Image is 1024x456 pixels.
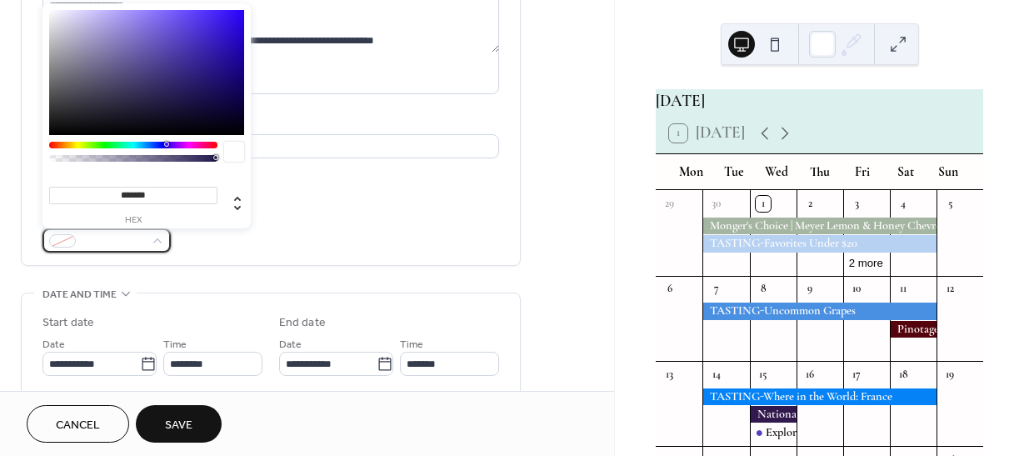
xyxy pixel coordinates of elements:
div: 5 [942,196,957,211]
div: 6 [662,282,677,297]
div: 8 [756,282,771,297]
div: 2 [802,196,817,211]
div: Location [42,114,496,132]
div: [DATE] [656,89,983,113]
span: Time [163,336,187,353]
div: End date [279,314,326,332]
div: Thu [798,154,842,190]
div: 9 [802,282,817,297]
div: 10 [849,282,864,297]
div: Sat [884,154,927,190]
div: Fri [841,154,884,190]
div: 17 [849,367,864,382]
label: hex [49,216,217,225]
button: Save [136,405,222,443]
div: 1 [756,196,771,211]
div: 3 [849,196,864,211]
div: TASTING-Where in the World: France [702,388,936,405]
div: 16 [802,367,817,382]
div: 12 [942,282,957,297]
div: 19 [942,367,957,382]
div: Monger's Choice | Meyer Lemon & Honey Chevre [702,218,936,234]
div: 18 [896,367,911,382]
div: 13 [662,367,677,382]
div: Explorer Club Release: Sierra Foothills [750,424,797,441]
div: Explorer Club Release: Sierra Foothills [766,424,947,441]
div: 4 [896,196,911,211]
div: TASTING-Favorites Under $20 [702,235,936,252]
span: Time [400,336,423,353]
div: Mon [669,154,712,190]
div: Wed [755,154,798,190]
div: 11 [896,282,911,297]
div: Tue [712,154,756,190]
div: TASTING-Uncommon Grapes [702,303,936,319]
div: Sun [927,154,970,190]
span: Save [165,417,192,434]
span: Cancel [56,417,100,434]
span: Date [279,336,302,353]
span: Date [42,336,65,353]
div: 30 [709,196,724,211]
div: Start date [42,314,94,332]
div: 29 [662,196,677,211]
span: Date and time [42,286,117,303]
button: Cancel [27,405,129,443]
div: 14 [709,367,724,382]
div: 15 [756,367,771,382]
div: 7 [709,282,724,297]
div: Pinotage Day! [890,321,937,338]
button: 2 more [842,253,890,270]
div: National Moldy Cheese Day! [750,406,797,423]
